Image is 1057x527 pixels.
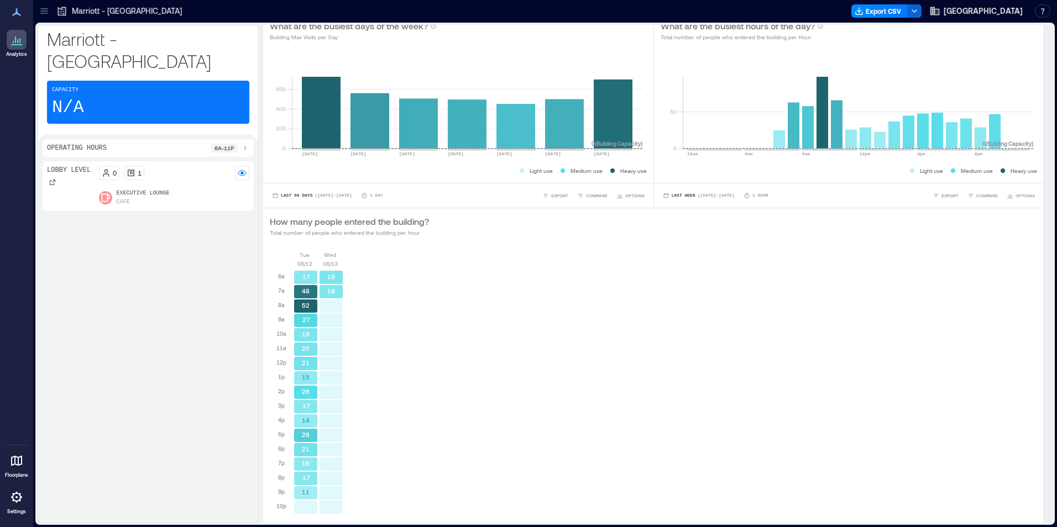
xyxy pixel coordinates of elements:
[117,189,170,198] p: Executive Lounge
[278,473,285,482] p: 8p
[278,272,285,281] p: 6a
[917,151,925,156] text: 4pm
[302,474,310,481] text: 17
[673,145,676,151] tspan: 0
[278,372,285,381] p: 1p
[276,502,286,510] p: 10p
[752,192,768,199] p: 1 Hour
[930,190,961,201] button: EXPORT
[278,430,285,439] p: 5p
[745,151,753,156] text: 4am
[327,287,335,294] text: 18
[302,316,310,323] text: 27
[278,415,285,424] p: 4p
[278,459,285,467] p: 7p
[545,151,561,156] text: [DATE]
[551,192,568,199] span: EXPORT
[575,190,610,201] button: COMPARE
[496,151,512,156] text: [DATE]
[52,86,79,94] p: Capacity
[302,151,318,156] text: [DATE]
[661,19,815,33] p: What are the busiest hours of the day?
[302,359,310,366] text: 21
[302,388,310,395] text: 26
[47,144,107,152] p: Operating Hours
[276,106,286,112] tspan: 400
[1016,192,1035,199] span: OPTIONS
[302,345,310,352] text: 20
[302,287,310,294] text: 48
[270,215,429,228] p: How many people entered the building?
[625,192,645,199] span: OPTIONS
[3,27,30,61] a: Analytics
[276,329,286,338] p: 10a
[860,151,870,156] text: 12pm
[302,373,310,381] text: 15
[276,86,286,92] tspan: 600
[323,259,338,268] p: 08/13
[278,315,285,324] p: 9a
[961,166,993,175] p: Medium use
[327,273,335,280] text: 19
[302,302,310,309] text: 52
[941,192,959,199] span: EXPORT
[113,168,117,177] p: 0
[620,166,647,175] p: Heavy use
[350,151,367,156] text: [DATE]
[270,33,437,41] p: Building Max Visits per Day
[52,97,84,119] p: N/A
[138,168,142,177] p: 1
[302,417,310,424] text: 14
[540,190,571,201] button: EXPORT
[270,228,429,237] p: Total number of people who entered the building per hour
[661,33,824,41] p: Total number of people who entered the building per Hour
[1011,166,1037,175] p: Heavy use
[278,444,285,453] p: 6p
[965,190,1000,201] button: COMPARE
[399,151,415,156] text: [DATE]
[370,192,383,199] p: 1 Day
[7,508,26,515] p: Settings
[278,401,285,410] p: 3p
[594,151,610,156] text: [DATE]
[302,431,310,438] text: 29
[302,402,310,409] text: 17
[297,259,312,268] p: 08/12
[302,488,310,496] text: 11
[448,151,464,156] text: [DATE]
[302,330,310,338] text: 19
[2,447,32,482] a: Floorplans
[276,358,286,367] p: 12p
[276,125,286,131] tspan: 200
[802,151,810,156] text: 8am
[851,4,908,18] button: Export CSV
[976,192,998,199] span: COMPARE
[6,51,27,57] p: Analytics
[920,166,943,175] p: Light use
[278,487,285,496] p: 9p
[687,151,698,156] text: 12am
[302,445,310,452] text: 21
[975,151,983,156] text: 8pm
[282,145,286,151] tspan: 0
[571,166,603,175] p: Medium use
[270,190,354,201] button: Last 90 Days |[DATE]-[DATE]
[278,387,285,396] p: 2p
[3,484,30,518] a: Settings
[270,19,428,33] p: What are the busiest days of the week?
[944,6,1023,17] span: [GEOGRAPHIC_DATA]
[1004,190,1037,201] button: OPTIONS
[278,286,285,295] p: 7a
[302,460,310,467] text: 16
[300,250,310,259] p: Tue
[661,190,737,201] button: Last Week |[DATE]-[DATE]
[586,192,608,199] span: COMPARE
[614,190,647,201] button: OPTIONS
[926,2,1026,20] button: [GEOGRAPHIC_DATA]
[47,28,249,72] p: Marriott - [GEOGRAPHIC_DATA]
[669,108,676,115] tspan: 50
[278,301,285,309] p: 8a
[530,166,553,175] p: Light use
[117,198,130,207] p: Cafe
[72,6,182,17] p: Marriott - [GEOGRAPHIC_DATA]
